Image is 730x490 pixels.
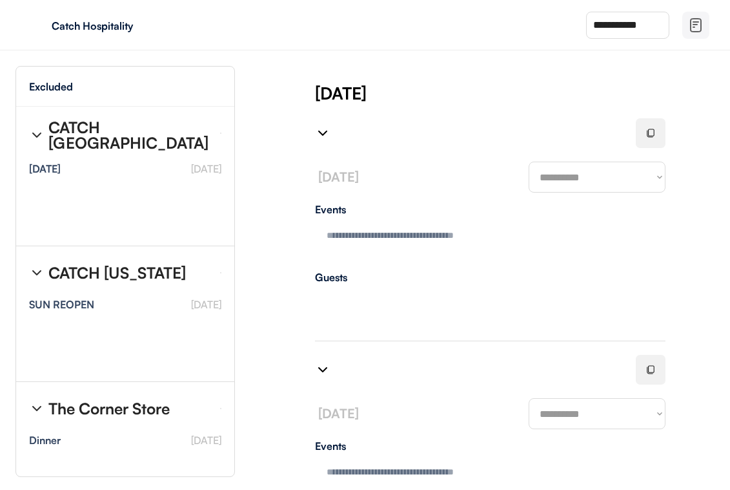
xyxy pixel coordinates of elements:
[52,21,214,31] div: Catch Hospitality
[315,81,730,105] div: [DATE]
[688,17,704,33] img: file-02.svg
[191,162,221,175] font: [DATE]
[48,120,210,151] div: CATCH [GEOGRAPHIC_DATA]
[191,434,221,447] font: [DATE]
[26,15,46,36] img: yH5BAEAAAAALAAAAAABAAEAAAIBRAA7
[315,204,665,215] div: Events
[29,127,45,143] img: chevron-right%20%281%29.svg
[48,265,186,281] div: CATCH [US_STATE]
[315,362,330,378] img: chevron-right%20%281%29.svg
[29,164,61,174] div: [DATE]
[48,401,170,416] div: The Corner Store
[29,265,45,281] img: chevron-right%20%281%29.svg
[29,435,61,445] div: Dinner
[318,405,359,421] font: [DATE]
[315,272,665,282] div: Guests
[315,441,665,451] div: Events
[318,169,359,185] font: [DATE]
[315,125,330,141] img: chevron-right%20%281%29.svg
[191,298,221,311] font: [DATE]
[29,299,94,310] div: SUN REOPEN
[29,81,73,92] div: Excluded
[29,401,45,416] img: chevron-right%20%281%29.svg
